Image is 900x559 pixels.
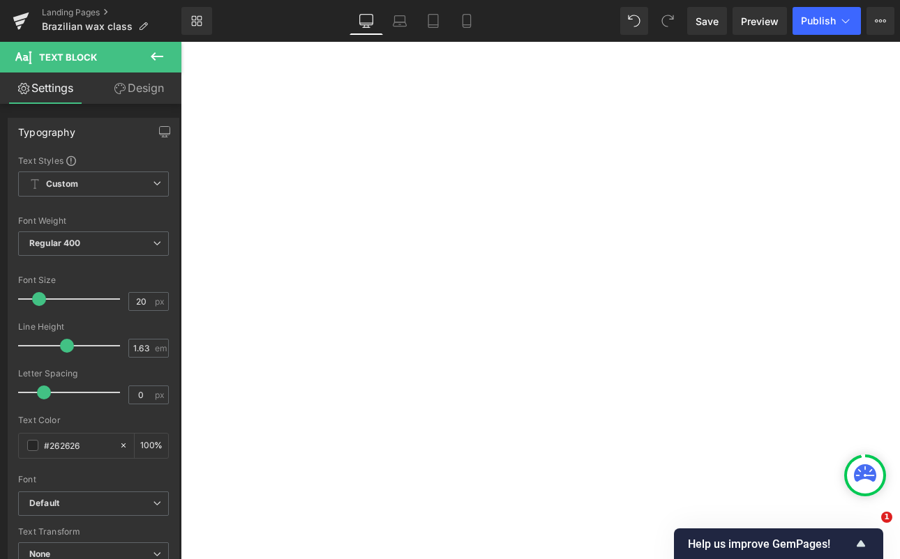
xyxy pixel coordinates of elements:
span: Publish [801,15,836,26]
div: Font Weight [18,216,169,226]
div: Font [18,475,169,484]
a: Desktop [350,7,383,35]
b: Regular 400 [29,238,81,248]
input: Color [44,438,112,453]
div: Text Transform [18,527,169,537]
span: 1 [881,512,892,523]
a: Landing Pages [42,7,181,18]
b: Custom [46,178,78,190]
div: Typography [18,118,75,138]
span: Brazilian wax class [42,21,133,32]
span: Preview [741,14,779,29]
a: Design [93,72,184,104]
div: Text Color [18,415,169,425]
div: Line Height [18,322,169,332]
a: Laptop [383,7,417,35]
div: Letter Spacing [18,369,169,378]
a: New Library [181,7,212,35]
div: Text Styles [18,155,169,166]
button: Publish [793,7,861,35]
b: None [29,549,51,559]
iframe: Intercom live chat [853,512,886,545]
span: em [155,344,167,353]
span: px [155,390,167,399]
div: % [135,434,168,458]
button: Undo [620,7,648,35]
span: Save [696,14,719,29]
span: px [155,297,167,306]
i: Default [29,498,59,510]
button: More [867,7,894,35]
button: Show survey - Help us improve GemPages! [688,535,869,552]
div: Font Size [18,275,169,285]
a: Mobile [450,7,483,35]
button: Redo [654,7,682,35]
a: Preview [733,7,787,35]
span: Text Block [39,52,97,63]
span: Help us improve GemPages! [688,537,853,551]
a: Tablet [417,7,450,35]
